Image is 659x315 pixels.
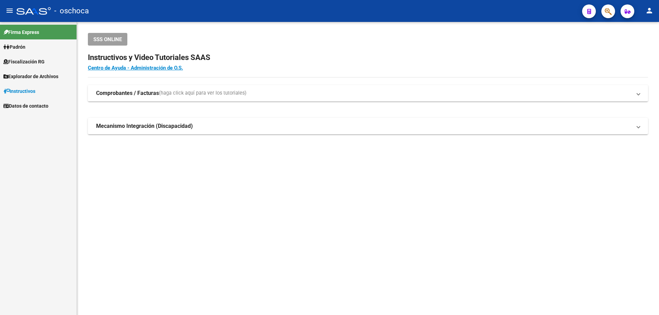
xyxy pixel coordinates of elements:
span: (haga click aquí para ver los tutoriales) [159,89,246,97]
mat-expansion-panel-header: Comprobantes / Facturas(haga click aquí para ver los tutoriales) [88,85,648,101]
button: SSS ONLINE [88,33,127,46]
span: Firma Express [3,28,39,36]
span: Instructivos [3,87,35,95]
span: Fiscalización RG [3,58,45,65]
span: Datos de contacto [3,102,48,110]
mat-icon: person [645,7,654,15]
span: SSS ONLINE [93,36,122,43]
h2: Instructivos y Video Tutoriales SAAS [88,51,648,64]
mat-expansion-panel-header: Mecanismo Integración (Discapacidad) [88,118,648,134]
strong: Mecanismo Integración (Discapacidad) [96,122,193,130]
span: Explorador de Archivos [3,73,58,80]
a: Centro de Ayuda - Administración de O.S. [88,65,183,71]
strong: Comprobantes / Facturas [96,89,159,97]
span: - oschoca [54,3,89,19]
mat-icon: menu [5,7,14,15]
span: Padrón [3,43,25,51]
iframe: Intercom live chat [636,292,652,308]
